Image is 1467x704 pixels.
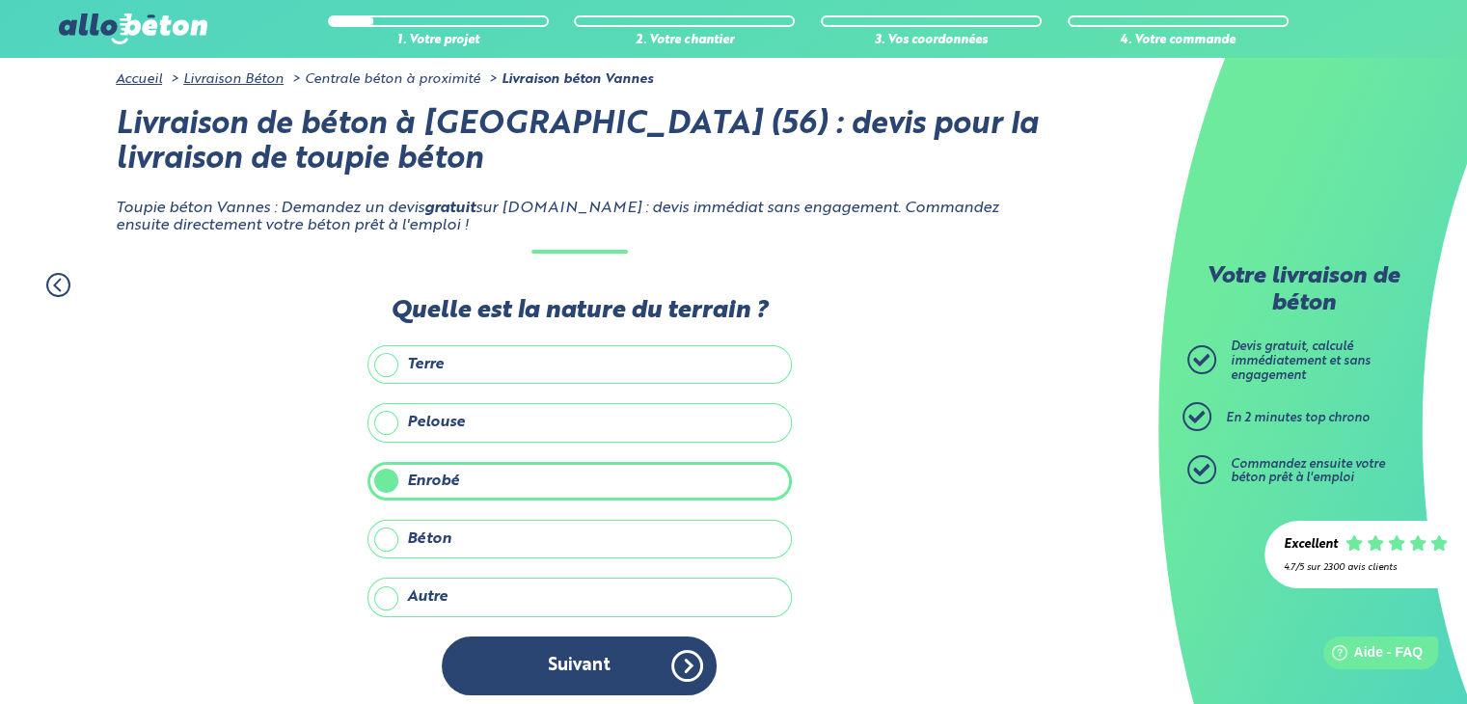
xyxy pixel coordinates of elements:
p: Toupie béton Vannes : Demandez un devis sur [DOMAIN_NAME] : devis immédiat sans engagement. Comma... [116,200,1043,235]
img: allobéton [59,14,207,44]
label: Quelle est la nature du terrain ? [367,297,792,325]
div: 1. Votre projet [328,34,549,48]
label: Autre [367,578,792,616]
a: Accueil [116,72,162,86]
label: Enrobé [367,462,792,501]
strong: gratuit [424,201,475,216]
a: Livraison Béton [183,72,284,86]
label: Béton [367,520,792,558]
div: 2. Votre chantier [574,34,795,48]
div: 3. Vos coordonnées [821,34,1042,48]
label: Terre [367,345,792,384]
li: Centrale béton à proximité [287,71,480,87]
li: Livraison béton Vannes [484,71,653,87]
div: 4. Votre commande [1068,34,1289,48]
button: Suivant [442,636,717,695]
h1: Livraison de béton à [GEOGRAPHIC_DATA] (56) : devis pour la livraison de toupie béton [116,108,1043,179]
iframe: Help widget launcher [1295,629,1446,683]
label: Pelouse [367,403,792,442]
